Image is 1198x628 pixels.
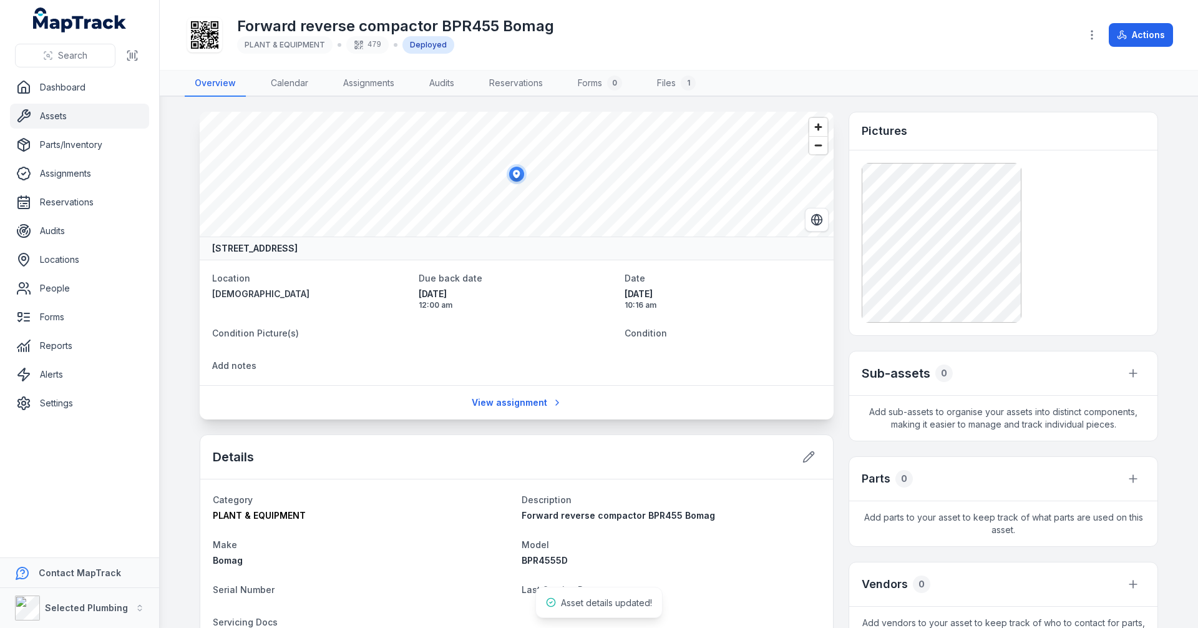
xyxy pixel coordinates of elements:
[212,328,299,338] span: Condition Picture(s)
[895,470,913,488] div: 0
[261,71,318,97] a: Calendar
[346,36,389,54] div: 479
[33,7,127,32] a: MapTrack
[212,273,250,283] span: Location
[15,44,115,67] button: Search
[809,136,827,154] button: Zoom out
[213,494,253,505] span: Category
[419,288,615,310] time: 9/19/2025, 12:00:00 AM
[10,161,149,186] a: Assignments
[213,584,275,595] span: Serial Number
[212,360,256,371] span: Add notes
[1109,23,1173,47] button: Actions
[10,305,149,330] a: Forms
[58,49,87,62] span: Search
[213,617,278,627] span: Servicing Docs
[561,597,652,608] span: Asset details updated!
[212,288,409,300] a: [DEMOGRAPHIC_DATA]
[419,71,464,97] a: Audits
[10,132,149,157] a: Parts/Inventory
[45,602,128,613] strong: Selected Plumbing
[522,539,549,550] span: Model
[245,40,325,49] span: PLANT & EQUIPMENT
[213,448,254,466] h2: Details
[10,276,149,301] a: People
[625,328,667,338] span: Condition
[10,362,149,387] a: Alerts
[647,71,706,97] a: Files1
[213,539,237,550] span: Make
[237,16,554,36] h1: Forward reverse compactor BPR455 Bomag
[849,501,1157,546] span: Add parts to your asset to keep track of what parts are used on this asset.
[213,555,243,566] span: Bomag
[402,36,454,54] div: Deployed
[10,247,149,272] a: Locations
[568,71,632,97] a: Forms0
[522,510,715,521] span: Forward reverse compactor BPR455 Bomag
[10,104,149,129] a: Assets
[419,288,615,300] span: [DATE]
[10,333,149,358] a: Reports
[419,273,482,283] span: Due back date
[862,470,890,488] h3: Parts
[212,242,298,255] strong: [STREET_ADDRESS]
[212,288,309,299] span: [DEMOGRAPHIC_DATA]
[625,288,821,310] time: 9/2/2025, 10:16:48 AM
[522,555,568,566] span: BPR4555D
[39,567,121,578] strong: Contact MapTrack
[913,576,930,593] div: 0
[862,576,908,593] h3: Vendors
[10,190,149,215] a: Reservations
[809,118,827,136] button: Zoom in
[213,510,306,521] span: PLANT & EQUIPMENT
[607,76,622,91] div: 0
[681,76,696,91] div: 1
[479,71,553,97] a: Reservations
[522,494,572,505] span: Description
[10,218,149,243] a: Audits
[333,71,404,97] a: Assignments
[522,584,598,595] span: Last Service Date
[805,208,829,232] button: Switch to Satellite View
[625,300,821,310] span: 10:16 am
[625,273,645,283] span: Date
[935,365,953,382] div: 0
[10,75,149,100] a: Dashboard
[862,365,930,382] h2: Sub-assets
[10,391,149,416] a: Settings
[849,396,1157,441] span: Add sub-assets to organise your assets into distinct components, making it easier to manage and t...
[419,300,615,310] span: 12:00 am
[200,112,834,237] canvas: Map
[862,122,907,140] h3: Pictures
[625,288,821,300] span: [DATE]
[464,391,570,415] a: View assignment
[185,71,246,97] a: Overview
